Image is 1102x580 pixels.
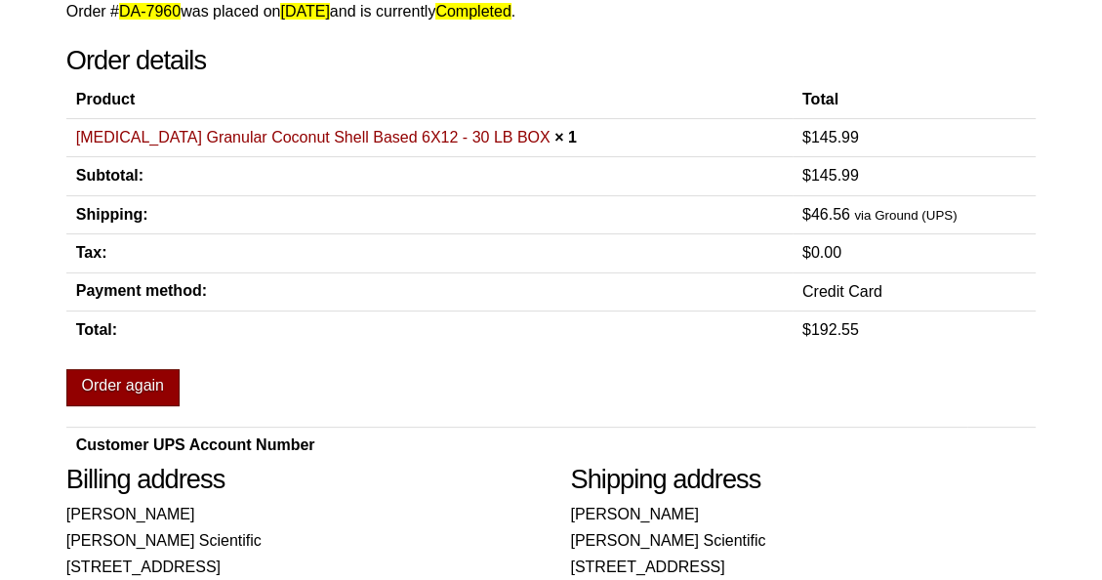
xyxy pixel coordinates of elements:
[66,234,793,272] th: Tax:
[66,272,793,311] th: Payment method:
[66,369,180,406] a: Order again
[854,208,957,223] small: via Ground (UPS)
[66,157,793,195] th: Subtotal:
[66,464,532,496] h2: Billing address
[802,321,859,338] span: 192.55
[66,195,793,233] th: Shipping:
[802,244,841,261] span: 0.00
[119,3,181,20] mark: DA-7960
[793,272,1036,311] td: Credit Card
[435,3,510,20] mark: Completed
[802,206,811,223] span: $
[802,206,850,223] span: 46.56
[280,3,329,20] mark: [DATE]
[570,464,1036,496] h2: Shipping address
[66,311,793,349] th: Total:
[802,129,811,145] span: $
[802,167,859,184] span: 145.99
[793,82,1036,118] th: Total
[802,129,859,145] bdi: 145.99
[66,427,968,463] th: Customer UPS Account Number
[66,82,793,118] th: Product
[76,129,551,145] a: [MEDICAL_DATA] Granular Coconut Shell Based 6X12 - 30 LB BOX
[802,244,811,261] span: $
[802,321,811,338] span: $
[554,129,577,145] strong: × 1
[66,45,1037,77] h2: Order details
[802,167,811,184] span: $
